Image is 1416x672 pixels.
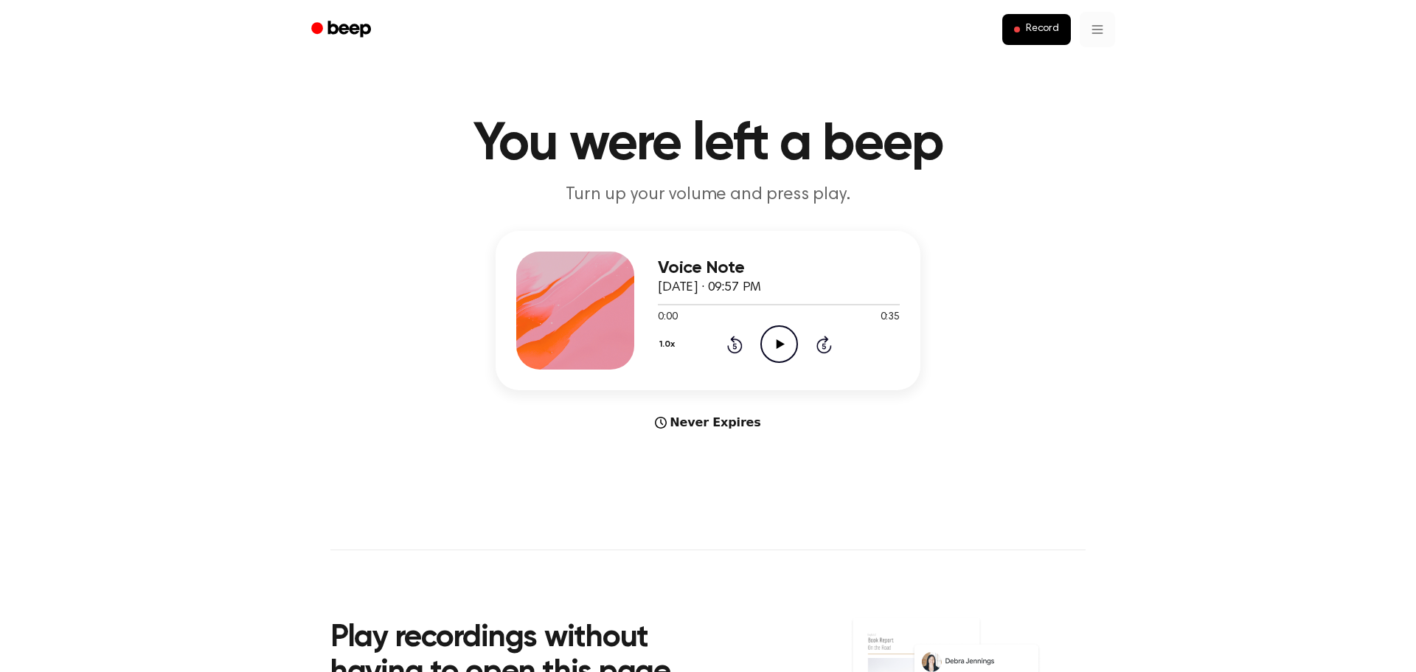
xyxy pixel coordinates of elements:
span: 0:35 [881,310,900,325]
p: Turn up your volume and press play. [425,183,991,207]
div: Never Expires [496,414,920,432]
h3: Voice Note [658,258,900,278]
button: 1.0x [658,332,680,357]
span: 0:00 [658,310,677,325]
span: [DATE] · 09:57 PM [658,281,761,294]
button: Open menu [1080,12,1115,47]
button: Record [1002,14,1071,45]
span: Record [1026,23,1059,36]
a: Beep [301,15,384,44]
h1: You were left a beep [330,118,1086,171]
